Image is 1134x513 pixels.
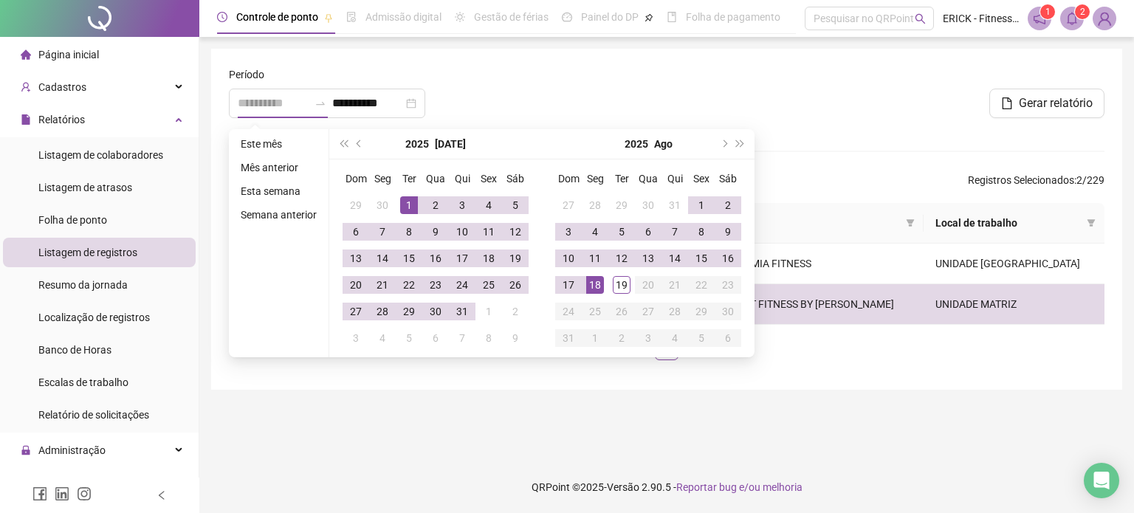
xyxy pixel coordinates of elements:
span: notification [1033,12,1046,25]
td: 2025-07-25 [475,272,502,298]
div: 31 [666,196,684,214]
span: book [667,12,677,22]
td: 2025-09-03 [635,325,661,351]
div: 25 [480,276,498,294]
span: Versão [607,481,639,493]
td: 2025-07-18 [475,245,502,272]
div: 5 [613,223,630,241]
td: 2025-07-28 [369,298,396,325]
div: 18 [586,276,604,294]
div: 3 [347,329,365,347]
span: Local de trabalho [935,215,1081,231]
div: 9 [427,223,444,241]
button: next-year [715,129,732,159]
th: Dom [555,165,582,192]
div: Open Intercom Messenger [1084,463,1119,498]
div: 9 [719,223,737,241]
div: 17 [560,276,577,294]
div: 21 [666,276,684,294]
td: 2025-08-05 [396,325,422,351]
span: Relatório de solicitações [38,409,149,421]
div: 27 [347,303,365,320]
span: search [915,13,926,24]
td: 2025-08-08 [475,325,502,351]
div: 4 [374,329,391,347]
td: 2025-08-10 [555,245,582,272]
span: filter [906,218,915,227]
span: clock-circle [217,12,227,22]
div: 6 [719,329,737,347]
td: 2025-07-20 [343,272,369,298]
span: file-done [346,12,357,22]
div: 29 [347,196,365,214]
div: 24 [453,276,471,294]
td: 2025-07-17 [449,245,475,272]
td: 2025-07-28 [582,192,608,218]
td: 2025-08-19 [608,272,635,298]
li: Este mês [235,135,323,153]
span: Exportações [38,477,96,489]
span: Relatórios [38,114,85,125]
td: 2025-08-30 [715,298,741,325]
td: 2025-07-03 [449,192,475,218]
div: 1 [400,196,418,214]
div: 6 [639,223,657,241]
div: 28 [586,196,604,214]
td: 2025-09-05 [688,325,715,351]
div: 28 [666,303,684,320]
span: Razão social [670,215,900,231]
span: Controle de ponto [236,11,318,23]
div: 24 [560,303,577,320]
div: 27 [560,196,577,214]
li: Esta semana [235,182,323,200]
div: 20 [347,276,365,294]
div: 11 [586,249,604,267]
span: linkedin [55,486,69,501]
th: Seg [582,165,608,192]
td: 2025-07-13 [343,245,369,272]
td: 2025-07-09 [422,218,449,245]
td: 2025-08-11 [582,245,608,272]
div: 27 [639,303,657,320]
button: right [684,337,708,360]
td: 2025-08-28 [661,298,688,325]
button: month panel [435,129,466,159]
div: 3 [560,223,577,241]
span: 2 [1080,7,1085,17]
span: filter [1084,212,1099,234]
span: Banco de Horas [38,344,111,356]
td: 2025-08-02 [715,192,741,218]
div: 2 [719,196,737,214]
td: 2025-08-23 [715,272,741,298]
div: 23 [719,276,737,294]
span: pushpin [645,13,653,22]
td: 2025-07-30 [635,192,661,218]
button: super-prev-year [335,129,351,159]
td: 2025-07-29 [608,192,635,218]
td: 2025-08-22 [688,272,715,298]
span: Admissão digital [365,11,441,23]
td: 2025-08-15 [688,245,715,272]
div: 5 [693,329,710,347]
div: 19 [506,249,524,267]
span: ERICK - Fitness Exclusive [943,10,1019,27]
span: left [157,490,167,500]
td: 2025-07-08 [396,218,422,245]
span: Folha de ponto [38,214,107,226]
td: 2025-07-14 [369,245,396,272]
span: pushpin [324,13,333,22]
td: 2025-08-08 [688,218,715,245]
span: dashboard [562,12,572,22]
div: 26 [613,303,630,320]
td: 2025-08-14 [661,245,688,272]
span: Listagem de colaboradores [38,149,163,161]
div: 4 [666,329,684,347]
div: 16 [427,249,444,267]
td: 2025-09-02 [608,325,635,351]
td: 2025-09-01 [582,325,608,351]
span: user-add [21,82,31,92]
li: Mês anterior [235,159,323,176]
td: 2025-08-09 [715,218,741,245]
li: Página anterior [625,337,649,360]
td: 2025-07-11 [475,218,502,245]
